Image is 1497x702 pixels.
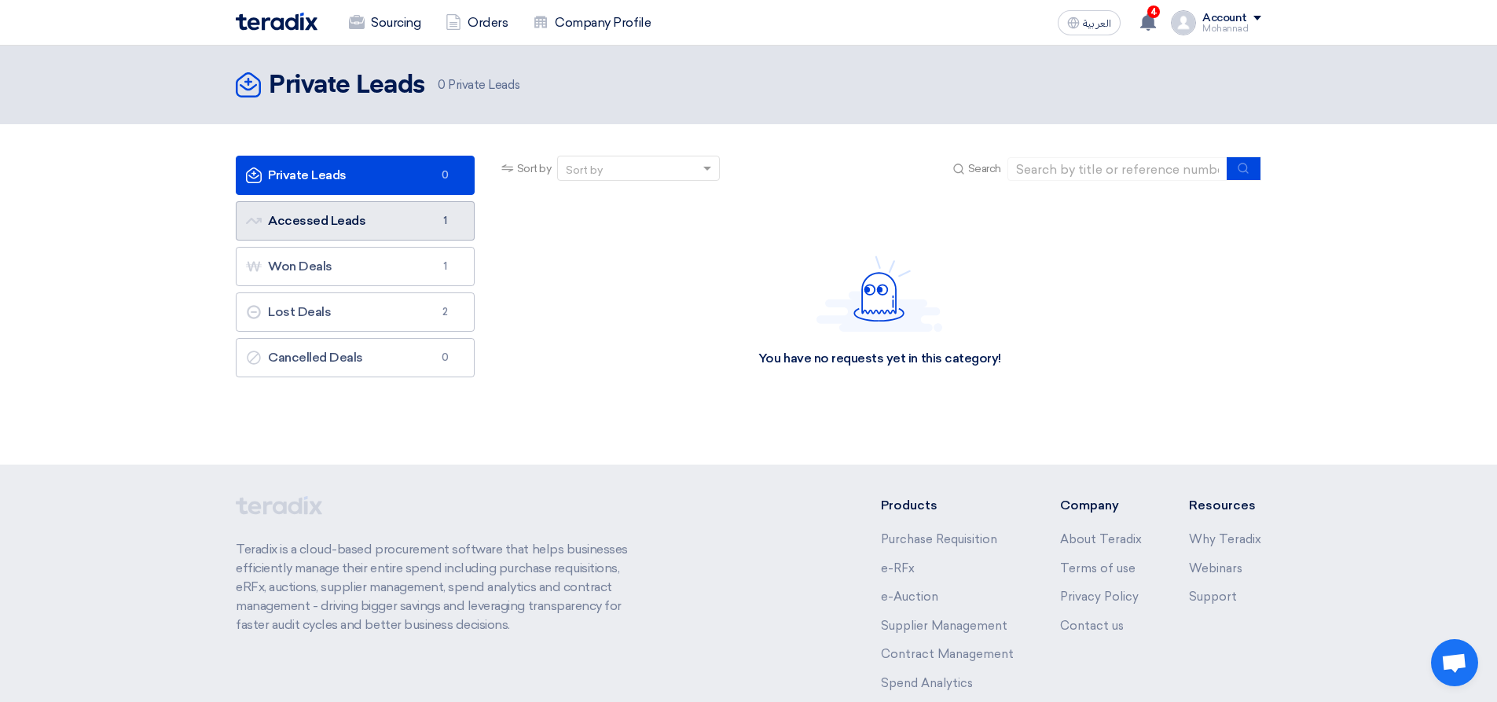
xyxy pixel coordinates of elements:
span: 0 [438,78,446,92]
a: e-Auction [881,590,938,604]
li: Company [1060,496,1142,515]
a: Private Leads0 [236,156,475,195]
div: Account [1202,12,1247,25]
a: Webinars [1189,561,1242,575]
a: Purchase Requisition [881,532,997,546]
a: Privacy Policy [1060,590,1139,604]
h2: Private Leads [269,70,425,101]
a: Terms of use [1060,561,1136,575]
a: Spend Analytics [881,676,973,690]
a: Sourcing [336,6,433,40]
a: Contact us [1060,619,1124,633]
li: Resources [1189,496,1261,515]
a: Accessed Leads1 [236,201,475,241]
span: 1 [436,259,455,274]
a: About Teradix [1060,532,1142,546]
a: Cancelled Deals0 [236,338,475,377]
a: Orders [433,6,520,40]
p: Teradix is a cloud-based procurement software that helps businesses efficiently manage their enti... [236,540,646,634]
img: Hello [816,255,942,332]
span: العربية [1083,18,1111,29]
a: Support [1189,590,1237,604]
a: Lost Deals2 [236,292,475,332]
li: Products [881,496,1014,515]
a: Company Profile [520,6,663,40]
button: العربية [1058,10,1121,35]
img: Teradix logo [236,13,317,31]
span: Private Leads [438,76,519,94]
div: Sort by [566,162,603,178]
a: e-RFx [881,561,915,575]
span: 0 [436,167,455,183]
img: profile_test.png [1171,10,1196,35]
a: Why Teradix [1189,532,1261,546]
span: 1 [436,213,455,229]
input: Search by title or reference number [1007,157,1227,181]
span: 4 [1147,6,1160,18]
span: Search [968,160,1001,177]
div: Mohannad [1202,24,1261,33]
span: 2 [436,304,455,320]
span: Sort by [517,160,552,177]
div: You have no requests yet in this category! [758,351,1001,367]
a: Contract Management [881,647,1014,661]
a: دردشة مفتوحة [1431,639,1478,686]
a: Supplier Management [881,619,1007,633]
span: 0 [436,350,455,366]
a: Won Deals1 [236,247,475,286]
